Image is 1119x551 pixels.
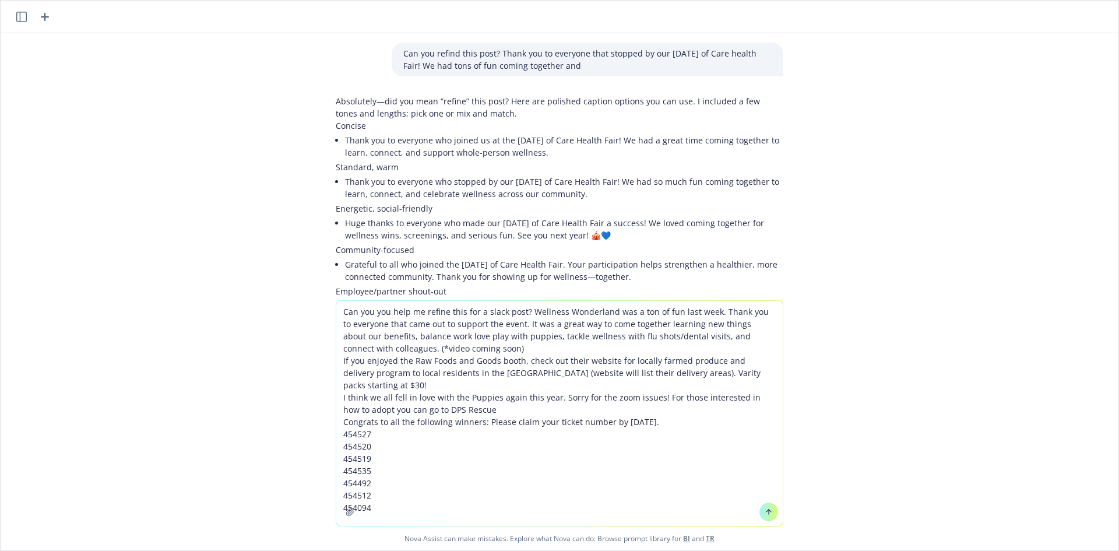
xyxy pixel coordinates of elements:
p: Can you refind this post? Thank you to everyone that stopped by our [DATE] of Care health Fair! W... [403,47,772,72]
li: Thank you to everyone who joined us at the [DATE] of Care Health Fair! We had a great time coming... [345,132,783,161]
li: Grateful to all who joined the [DATE] of Care Health Fair. Your participation helps strengthen a ... [345,256,783,285]
a: TR [706,534,715,543]
p: Community-focused [336,244,783,256]
p: Standard, warm [336,161,783,173]
span: Nova Assist can make mistakes. Explore what Nova can do: Browse prompt library for and [5,527,1114,550]
li: Thank you to our attendees, volunteers, and partners for making the [DATE] of Care Health Fair a ... [345,297,783,327]
textarea: Can you you help me refine this for a slack post? Wellness Wonderland was a ton of fun last week.... [336,301,783,526]
p: Concise [336,120,783,132]
p: Employee/partner shout-out [336,285,783,297]
p: Absolutely—did you mean “refine” this post? Here are polished caption options you can use. I incl... [336,95,783,120]
li: Huge thanks to everyone who made our [DATE] of Care Health Fair a success! We loved coming togeth... [345,215,783,244]
li: Thank you to everyone who stopped by our [DATE] of Care Health Fair! We had so much fun coming to... [345,173,783,202]
p: Energetic, social-friendly [336,202,783,215]
a: BI [683,534,690,543]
